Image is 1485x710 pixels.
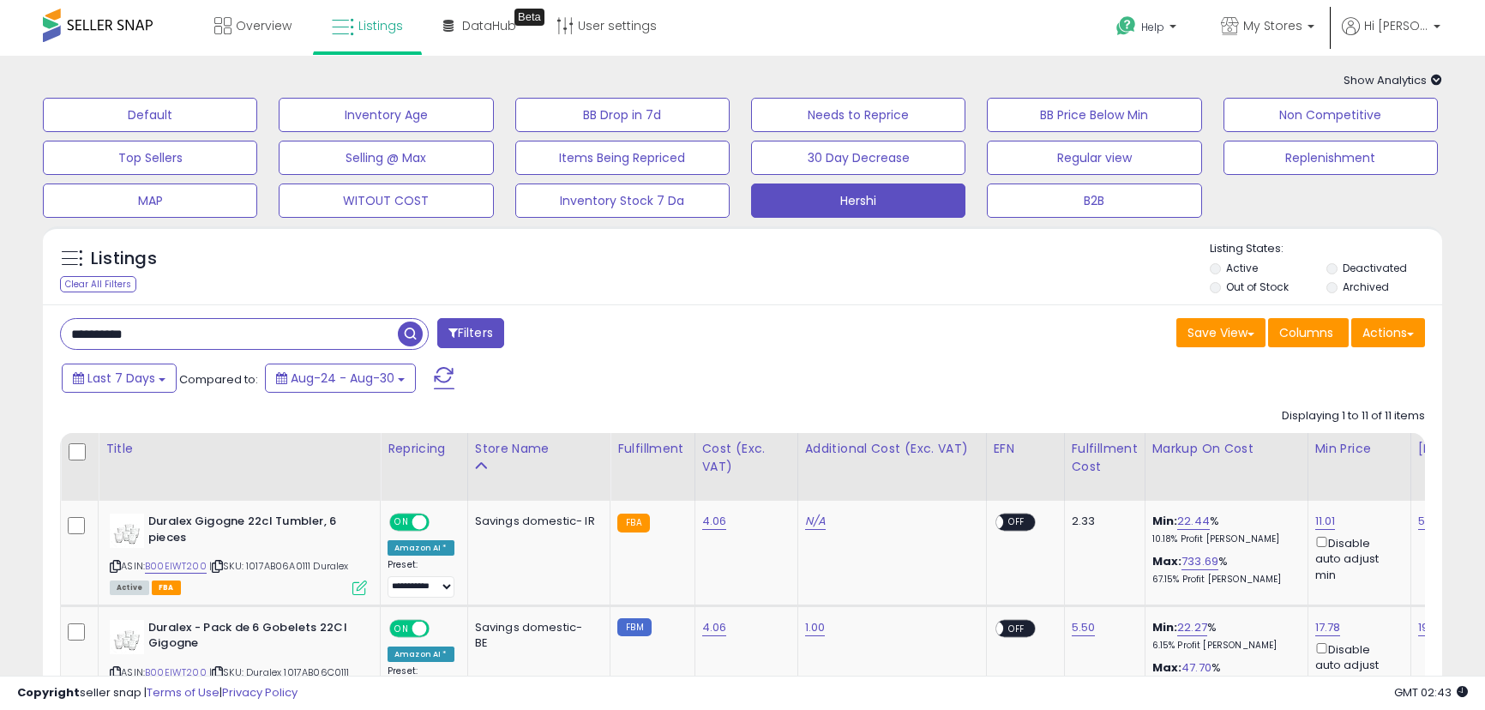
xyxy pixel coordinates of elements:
[1181,659,1211,677] a: 47.70
[1418,513,1450,530] a: 54.56
[987,98,1201,132] button: BB Price Below Min
[1072,440,1138,476] div: Fulfillment Cost
[1418,619,1446,636] a: 19.38
[62,364,177,393] button: Last 7 Days
[391,621,412,635] span: ON
[17,684,80,701] strong: Copyright
[1223,141,1438,175] button: Replenishment
[1351,318,1425,347] button: Actions
[388,647,454,662] div: Amazon AI *
[1226,280,1289,294] label: Out of Stock
[265,364,416,393] button: Aug-24 - Aug-30
[179,371,258,388] span: Compared to:
[514,9,544,26] div: Tooltip anchor
[751,184,965,218] button: Hershi
[1152,554,1295,586] div: %
[222,684,298,701] a: Privacy Policy
[1152,513,1178,529] b: Min:
[152,581,181,595] span: FBA
[148,620,357,656] b: Duralex - Pack de 6 Gobelets 22Cl Gigogne
[1394,684,1468,701] span: 2025-09-7 02:43 GMT
[1152,574,1295,586] p: 67.15% Profit [PERSON_NAME]
[1152,514,1295,545] div: %
[1315,533,1398,583] div: Disable auto adjust min
[987,141,1201,175] button: Regular view
[617,440,687,458] div: Fulfillment
[1176,318,1266,347] button: Save View
[702,513,727,530] a: 4.06
[1279,324,1333,341] span: Columns
[515,98,730,132] button: BB Drop in 7d
[1243,17,1302,34] span: My Stores
[1364,17,1428,34] span: Hi [PERSON_NAME]
[279,141,493,175] button: Selling @ Max
[1315,440,1404,458] div: Min Price
[1181,553,1218,570] a: 733.69
[1072,619,1096,636] a: 5.50
[1315,640,1398,689] div: Disable auto adjust min
[475,514,598,529] div: Savings domestic- IR
[987,184,1201,218] button: B2B
[427,515,454,530] span: OFF
[617,618,651,636] small: FBM
[60,276,136,292] div: Clear All Filters
[236,17,292,34] span: Overview
[1115,15,1137,37] i: Get Help
[427,621,454,635] span: OFF
[358,17,403,34] span: Listings
[1003,515,1031,530] span: OFF
[515,141,730,175] button: Items Being Repriced
[91,247,157,271] h5: Listings
[291,370,394,387] span: Aug-24 - Aug-30
[279,98,493,132] button: Inventory Age
[110,620,144,654] img: 41-25EnHS9L._SL40_.jpg
[1152,659,1182,676] b: Max:
[105,440,373,458] div: Title
[1226,261,1258,275] label: Active
[279,184,493,218] button: WITOUT COST
[43,141,257,175] button: Top Sellers
[391,515,412,530] span: ON
[1210,241,1442,257] p: Listing States:
[475,620,598,651] div: Savings domestic- BE
[1003,621,1031,635] span: OFF
[1223,98,1438,132] button: Non Competitive
[617,514,649,532] small: FBA
[1152,533,1295,545] p: 10.18% Profit [PERSON_NAME]
[110,514,367,593] div: ASIN:
[1177,619,1207,636] a: 22.27
[1152,620,1295,652] div: %
[1072,514,1132,529] div: 2.33
[148,514,357,550] b: Duralex Gigogne 22cl Tumbler, 6 pieces
[1152,440,1301,458] div: Markup on Cost
[110,514,144,548] img: 41-25EnHS9L._SL40_.jpg
[1141,20,1164,34] span: Help
[805,619,826,636] a: 1.00
[1145,433,1308,501] th: The percentage added to the cost of goods (COGS) that forms the calculator for Min & Max prices.
[515,184,730,218] button: Inventory Stock 7 Da
[805,440,979,458] div: Additional Cost (Exc. VAT)
[388,540,454,556] div: Amazon AI *
[437,318,504,348] button: Filters
[17,685,298,701] div: seller snap | |
[145,559,207,574] a: B00EIWT200
[110,620,367,700] div: ASIN:
[751,141,965,175] button: 30 Day Decrease
[1177,513,1210,530] a: 22.44
[1282,408,1425,424] div: Displaying 1 to 11 of 11 items
[702,440,791,476] div: Cost (Exc. VAT)
[1343,261,1407,275] label: Deactivated
[1315,619,1341,636] a: 17.78
[110,581,149,595] span: All listings currently available for purchase on Amazon
[1103,3,1193,56] a: Help
[43,184,257,218] button: MAP
[1315,513,1336,530] a: 11.01
[994,440,1057,458] div: EFN
[87,370,155,387] span: Last 7 Days
[147,684,219,701] a: Terms of Use
[209,559,349,573] span: | SKU: 1017AB06A0111 Duralex
[43,98,257,132] button: Default
[1152,553,1182,569] b: Max:
[475,440,604,458] div: Store Name
[1152,640,1295,652] p: 6.15% Profit [PERSON_NAME]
